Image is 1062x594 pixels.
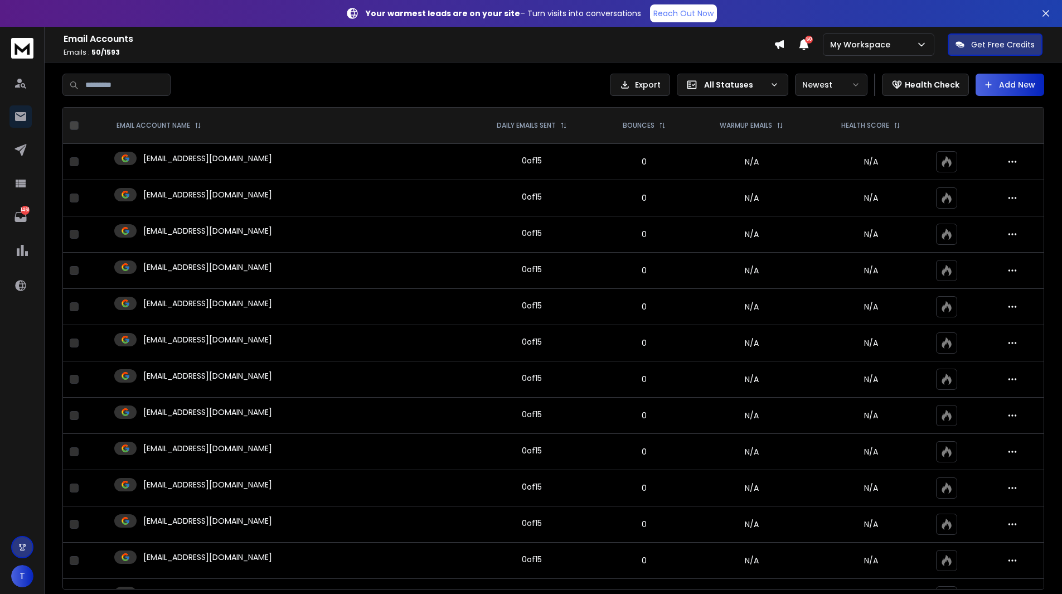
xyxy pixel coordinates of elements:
p: [EMAIL_ADDRESS][DOMAIN_NAME] [143,407,272,418]
td: N/A [690,398,813,434]
p: 0 [605,301,683,312]
p: 0 [605,410,683,421]
p: [EMAIL_ADDRESS][DOMAIN_NAME] [143,334,272,345]
p: [EMAIL_ADDRESS][DOMAIN_NAME] [143,189,272,200]
p: 0 [605,374,683,385]
p: N/A [819,374,922,385]
div: 0 of 15 [522,373,542,384]
p: N/A [819,555,922,566]
p: N/A [819,229,922,240]
p: N/A [819,482,922,494]
div: 0 of 15 [522,228,542,239]
p: My Workspace [830,39,895,50]
p: HEALTH SCORE [841,121,889,130]
p: All Statuses [704,79,765,90]
td: N/A [690,470,813,506]
p: Health Check [905,79,959,90]
p: N/A [819,519,922,530]
p: BOUNCES [623,121,654,130]
p: Get Free Credits [971,39,1035,50]
p: 0 [605,482,683,494]
h1: Email Accounts [64,32,774,46]
div: 0 of 15 [522,481,542,492]
p: N/A [819,446,922,457]
p: 0 [605,192,683,204]
div: 0 of 15 [522,155,542,166]
button: Get Free Credits [948,33,1042,56]
p: WARMUP EMAILS [720,121,772,130]
p: [EMAIL_ADDRESS][DOMAIN_NAME] [143,443,272,454]
td: N/A [690,253,813,289]
p: 1461 [21,206,30,215]
div: 0 of 15 [522,191,542,202]
p: [EMAIL_ADDRESS][DOMAIN_NAME] [143,298,272,309]
p: N/A [819,265,922,276]
button: Health Check [882,74,969,96]
p: [EMAIL_ADDRESS][DOMAIN_NAME] [143,153,272,164]
p: 0 [605,446,683,457]
div: 0 of 15 [522,518,542,529]
div: EMAIL ACCOUNT NAME [117,121,201,130]
p: 0 [605,337,683,349]
div: 0 of 15 [522,300,542,311]
td: N/A [690,144,813,180]
span: 50 [805,36,813,44]
img: logo [11,38,33,59]
a: 1461 [9,206,32,228]
td: N/A [690,325,813,361]
p: [EMAIL_ADDRESS][DOMAIN_NAME] [143,479,272,490]
p: N/A [819,156,922,167]
td: N/A [690,543,813,579]
p: 0 [605,265,683,276]
p: 0 [605,555,683,566]
p: 0 [605,519,683,530]
button: T [11,565,33,587]
td: N/A [690,361,813,398]
td: N/A [690,180,813,216]
p: [EMAIL_ADDRESS][DOMAIN_NAME] [143,515,272,527]
p: N/A [819,337,922,349]
p: N/A [819,301,922,312]
td: N/A [690,216,813,253]
p: 0 [605,156,683,167]
td: N/A [690,434,813,470]
p: N/A [819,410,922,421]
a: Reach Out Now [650,4,717,22]
p: [EMAIL_ADDRESS][DOMAIN_NAME] [143,225,272,236]
p: [EMAIL_ADDRESS][DOMAIN_NAME] [143,262,272,273]
div: 0 of 15 [522,336,542,347]
strong: Your warmest leads are on your site [366,8,520,19]
span: 50 / 1593 [91,47,120,57]
p: Reach Out Now [653,8,714,19]
p: DAILY EMAILS SENT [497,121,556,130]
p: 0 [605,229,683,240]
td: N/A [690,289,813,325]
p: N/A [819,192,922,204]
button: Add New [976,74,1044,96]
p: [EMAIL_ADDRESS][DOMAIN_NAME] [143,552,272,563]
button: Newest [795,74,867,96]
div: 0 of 15 [522,554,542,565]
div: 0 of 15 [522,264,542,275]
div: 0 of 15 [522,445,542,456]
p: – Turn visits into conversations [366,8,641,19]
td: N/A [690,506,813,543]
p: Emails : [64,48,774,57]
div: 0 of 15 [522,409,542,420]
button: Export [610,74,670,96]
p: [EMAIL_ADDRESS][DOMAIN_NAME] [143,370,272,381]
